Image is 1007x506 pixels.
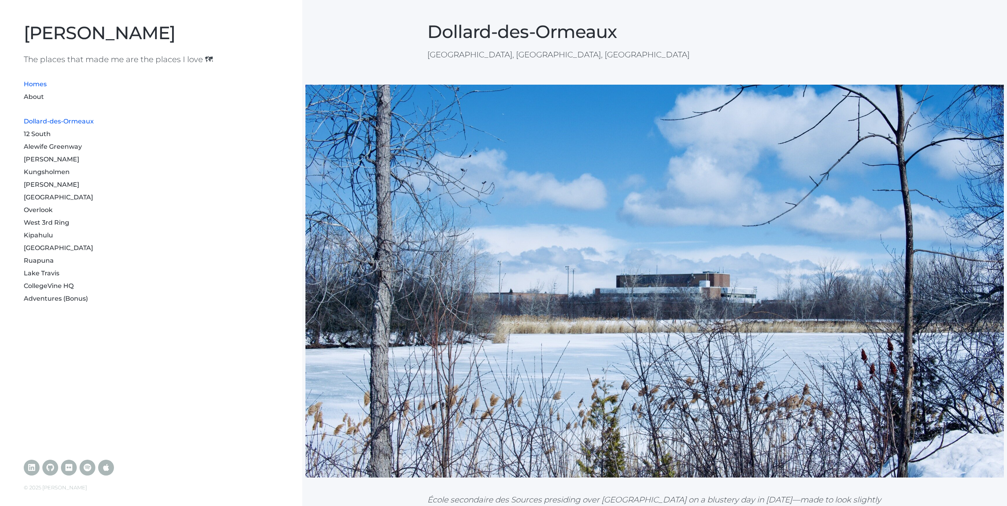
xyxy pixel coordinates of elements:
[24,257,54,264] a: Ruapuna
[24,117,94,125] a: Dollard-des-Ormeaux
[24,244,93,252] a: [GEOGRAPHIC_DATA]
[24,93,44,100] a: About
[24,484,87,491] span: © 2025 [PERSON_NAME]
[24,168,70,176] a: Kungsholmen
[24,282,74,290] a: CollegeVine HQ
[427,48,882,61] p: [GEOGRAPHIC_DATA], [GEOGRAPHIC_DATA], [GEOGRAPHIC_DATA]
[24,130,51,138] a: 12 South
[24,206,53,214] a: Overlook
[24,80,47,88] a: Homes
[24,295,88,302] a: Adventures (Bonus)
[427,21,882,42] h1: Dollard-des-Ormeaux
[24,193,93,201] a: [GEOGRAPHIC_DATA]
[24,269,59,277] a: Lake Travis
[24,22,175,44] a: [PERSON_NAME]
[24,231,53,239] a: Kipahulu
[24,155,79,163] a: [PERSON_NAME]
[24,53,279,65] h1: The places that made me are the places I love 🗺
[24,219,69,226] a: West 3rd Ring
[24,143,82,150] a: Alewife Greenway
[24,181,79,188] a: [PERSON_NAME]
